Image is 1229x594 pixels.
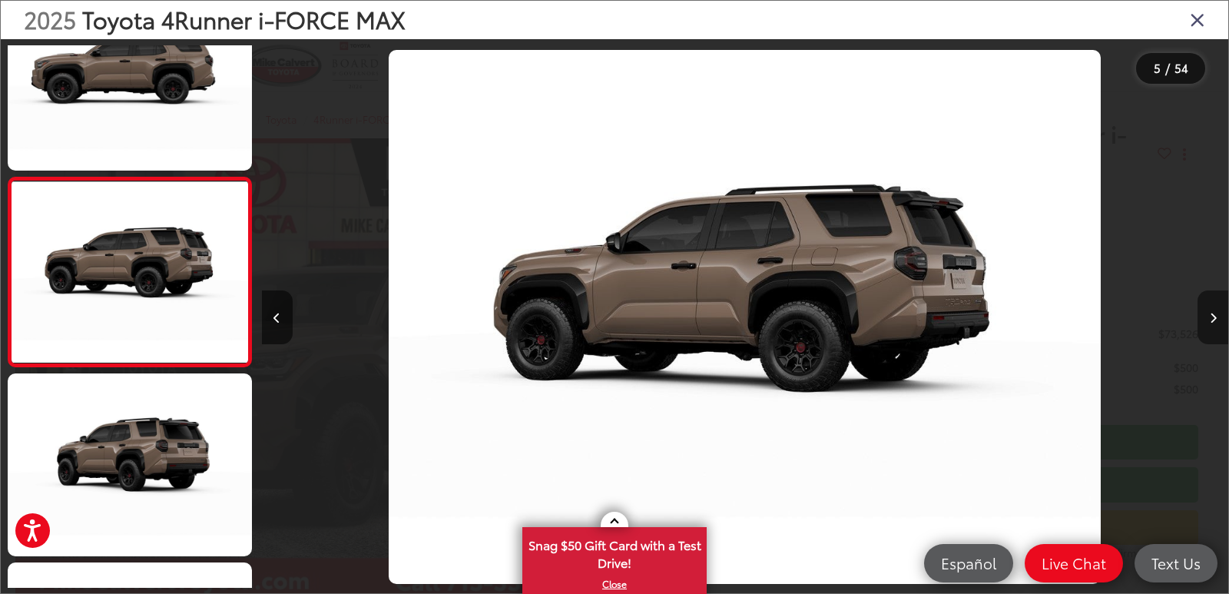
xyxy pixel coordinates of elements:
[389,50,1101,585] img: 2025 Toyota 4Runner i-FORCE MAX TRD Pro
[5,372,254,559] img: 2025 Toyota 4Runner i-FORCE MAX TRD Pro
[9,181,250,362] img: 2025 Toyota 4Runner i-FORCE MAX TRD Pro
[24,2,76,35] span: 2025
[924,544,1013,582] a: Español
[1135,544,1217,582] a: Text Us
[933,553,1004,572] span: Español
[82,2,406,35] span: Toyota 4Runner i-FORCE MAX
[1144,553,1208,572] span: Text Us
[262,290,293,344] button: Previous image
[1025,544,1123,582] a: Live Chat
[261,50,1227,585] div: 2025 Toyota 4Runner i-FORCE MAX TRD Pro 4
[1034,553,1114,572] span: Live Chat
[1164,63,1171,74] span: /
[1198,290,1228,344] button: Next image
[1190,9,1205,29] i: Close gallery
[1154,59,1161,76] span: 5
[524,529,705,576] span: Snag $50 Gift Card with a Test Drive!
[1174,59,1188,76] span: 54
